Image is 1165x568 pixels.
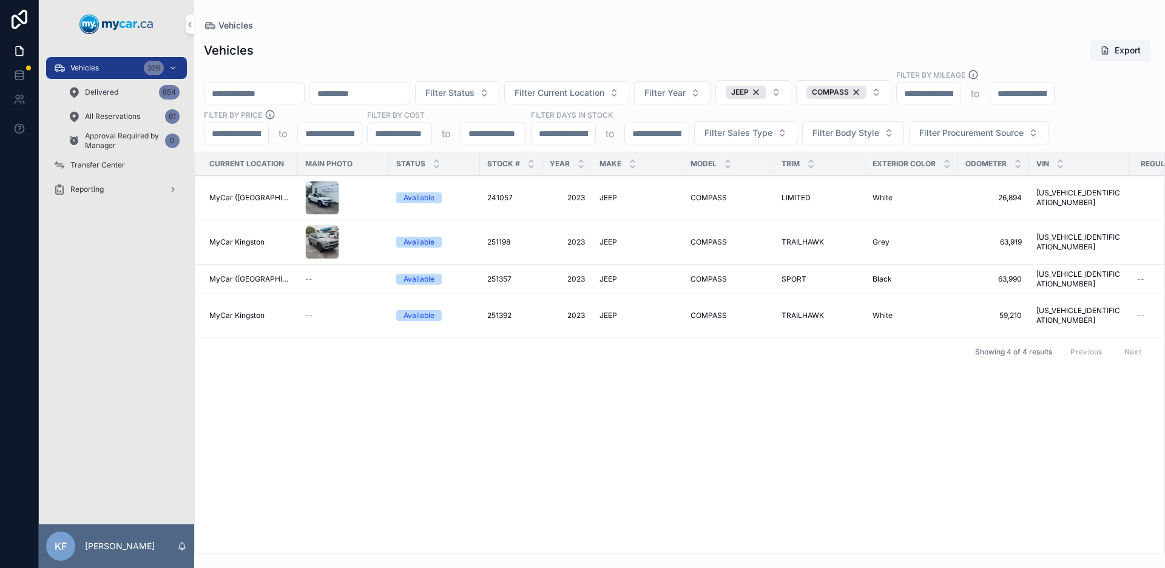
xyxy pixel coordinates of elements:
[305,274,312,284] span: --
[691,274,727,284] span: COMPASS
[1036,269,1123,289] a: [US_VEHICLE_IDENTIFICATION_NUMBER]
[305,311,312,320] span: --
[396,237,473,248] a: Available
[1036,306,1123,325] a: [US_VEHICLE_IDENTIFICATION_NUMBER]
[159,85,180,100] div: 854
[644,87,686,99] span: Filter Year
[599,193,617,203] span: JEEP
[691,237,727,247] span: COMPASS
[896,69,965,80] label: Filter By Mileage
[782,193,858,203] a: LIMITED
[305,274,382,284] a: --
[61,81,187,103] a: Delivered854
[965,237,1022,247] a: 63,919
[404,310,434,321] div: Available
[550,193,585,203] a: 2023
[606,126,615,141] p: to
[204,19,253,32] a: Vehicles
[46,178,187,200] a: Reporting
[396,274,473,285] a: Available
[218,19,253,32] span: Vehicles
[691,193,727,203] span: COMPASS
[209,237,291,247] a: MyCar Kingston
[599,193,676,203] a: JEEP
[531,109,613,120] label: Filter Days In Stock
[965,311,1022,320] a: 59,210
[691,311,727,320] span: COMPASS
[873,311,893,320] span: White
[691,159,717,169] span: Model
[487,193,513,203] span: 241057
[55,539,67,553] span: KF
[165,134,180,148] div: 0
[919,127,1024,139] span: Filter Procurement Source
[85,540,155,552] p: [PERSON_NAME]
[550,274,585,284] a: 2023
[46,57,187,79] a: Vehicles326
[85,87,118,97] span: Delivered
[599,237,617,247] span: JEEP
[965,193,1022,203] a: 26,894
[975,347,1052,357] span: Showing 4 of 4 results
[515,87,604,99] span: Filter Current Location
[599,274,617,284] span: JEEP
[782,193,811,203] span: LIMITED
[209,193,291,203] a: MyCar ([GEOGRAPHIC_DATA])
[305,311,382,320] a: --
[550,237,585,247] a: 2023
[1137,311,1144,320] span: --
[1036,232,1123,252] a: [US_VEHICLE_IDENTIFICATION_NUMBER]
[209,159,284,169] span: Current Location
[85,112,140,121] span: All Reservations
[694,121,797,144] button: Select Button
[487,274,512,284] span: 251357
[873,159,936,169] span: Exterior Color
[873,193,893,203] span: White
[46,154,187,176] a: Transfer Center
[873,237,951,247] a: Grey
[909,121,1048,144] button: Select Button
[487,193,535,203] a: 241057
[85,131,160,150] span: Approval Required by Manager
[425,87,474,99] span: Filter Status
[715,80,791,104] button: Select Button
[812,127,879,139] span: Filter Body Style
[404,237,434,248] div: Available
[504,81,629,104] button: Select Button
[599,274,676,284] a: JEEP
[691,274,767,284] a: COMPASS
[782,274,806,284] span: SPORT
[873,237,890,247] span: Grey
[782,311,858,320] a: TRAILHAWK
[691,237,767,247] a: COMPASS
[396,310,473,321] a: Available
[165,109,180,124] div: 61
[209,311,265,320] span: MyCar Kingston
[70,184,104,194] span: Reporting
[1036,159,1049,169] span: VIN
[487,274,535,284] a: 251357
[550,311,585,320] a: 2023
[782,237,824,247] span: TRAILHAWK
[404,192,434,203] div: Available
[965,274,1022,284] a: 63,990
[367,109,425,120] label: FILTER BY COST
[39,49,194,216] div: scrollable content
[1137,274,1144,284] span: --
[731,87,749,97] span: JEEP
[305,159,353,169] span: Main Photo
[802,121,904,144] button: Select Button
[1036,188,1123,208] a: [US_VEHICLE_IDENTIFICATION_NUMBER]
[487,237,535,247] a: 251198
[415,81,499,104] button: Select Button
[796,80,891,104] button: Select Button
